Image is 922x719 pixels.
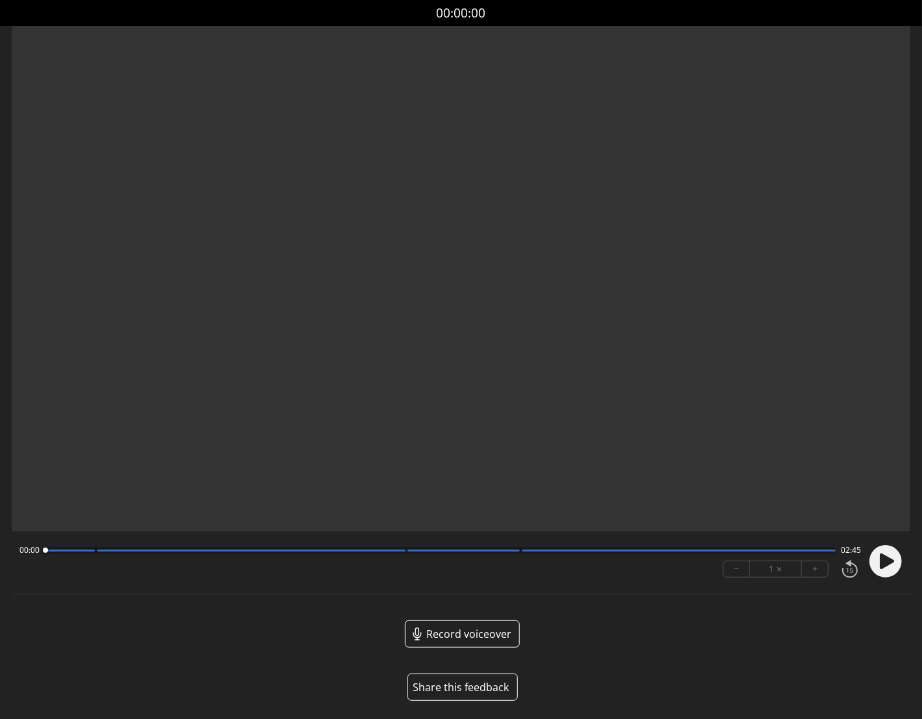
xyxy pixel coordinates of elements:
button: + [802,561,828,577]
div: 1 × [750,561,802,577]
a: Record voiceover [405,620,520,648]
button: Share this feedback [407,674,518,701]
span: 00:00 [19,545,40,555]
a: 00:00:00 [437,4,486,23]
span: Record voiceover [426,626,511,642]
span: 02:45 [841,545,861,555]
button: − [723,561,750,577]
